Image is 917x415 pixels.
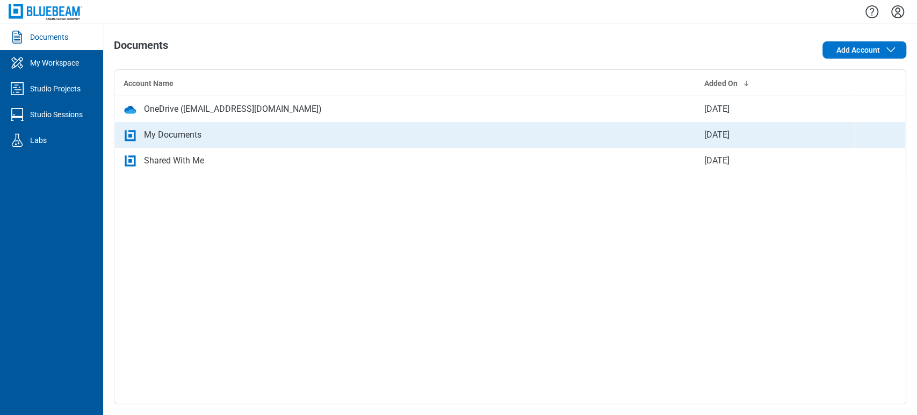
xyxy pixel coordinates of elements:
div: My Workspace [30,58,79,68]
svg: My Workspace [9,54,26,71]
td: [DATE] [696,122,854,148]
div: Added On [704,78,845,89]
div: Studio Sessions [30,109,83,120]
div: Account Name [124,78,687,89]
svg: Documents [9,28,26,46]
button: Settings [889,3,906,21]
span: Add Account [836,45,880,55]
table: bb-data-table [114,70,906,174]
div: OneDrive ([EMAIL_ADDRESS][DOMAIN_NAME]) [144,103,322,116]
div: Documents [30,32,68,42]
div: Shared With Me [144,154,204,167]
svg: Studio Sessions [9,106,26,123]
td: [DATE] [696,96,854,122]
h1: Documents [114,39,168,56]
button: Add Account [822,41,906,59]
div: My Documents [144,128,201,141]
div: Studio Projects [30,83,81,94]
td: [DATE] [696,148,854,174]
img: Bluebeam, Inc. [9,4,82,19]
svg: Studio Projects [9,80,26,97]
svg: Labs [9,132,26,149]
div: Labs [30,135,47,146]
